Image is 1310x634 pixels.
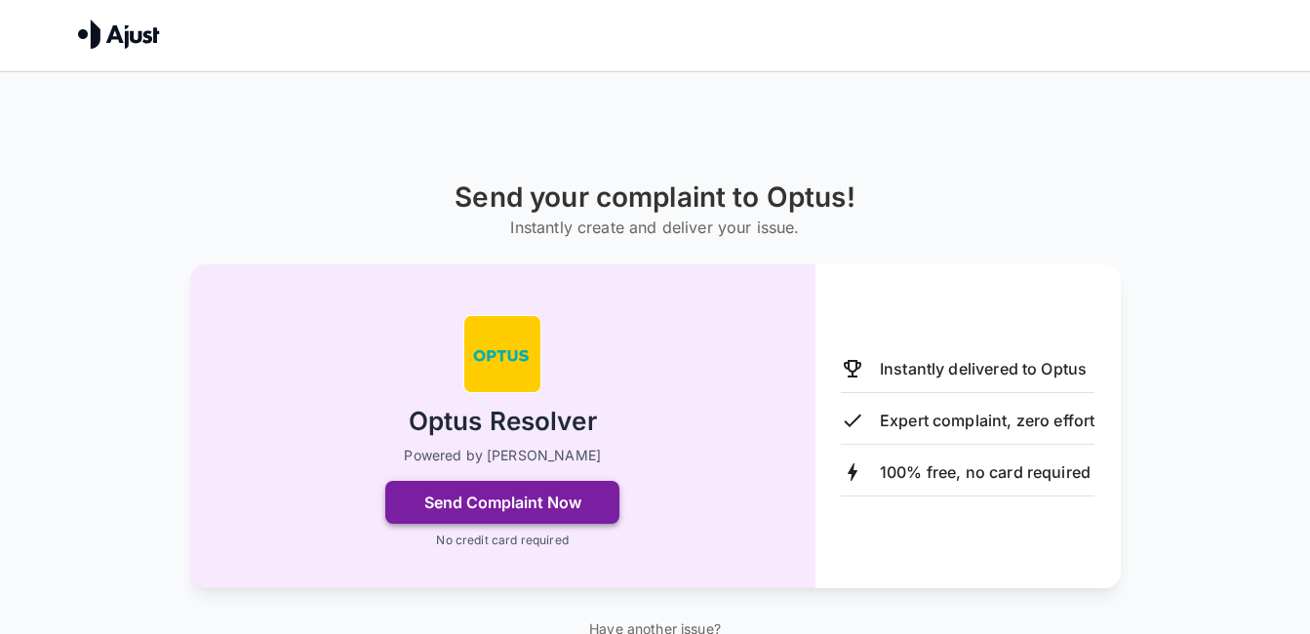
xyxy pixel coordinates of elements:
p: No credit card required [436,532,568,549]
img: Ajust [78,20,160,49]
h1: Send your complaint to Optus! [455,181,854,214]
button: Send Complaint Now [385,481,619,524]
p: Expert complaint, zero effort [880,409,1094,432]
p: Instantly delivered to Optus [880,357,1087,380]
p: 100% free, no card required [880,460,1091,484]
img: Optus [463,315,541,393]
p: Powered by [PERSON_NAME] [404,446,601,465]
h2: Optus Resolver [409,405,597,439]
h6: Instantly create and deliver your issue. [455,214,854,241]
